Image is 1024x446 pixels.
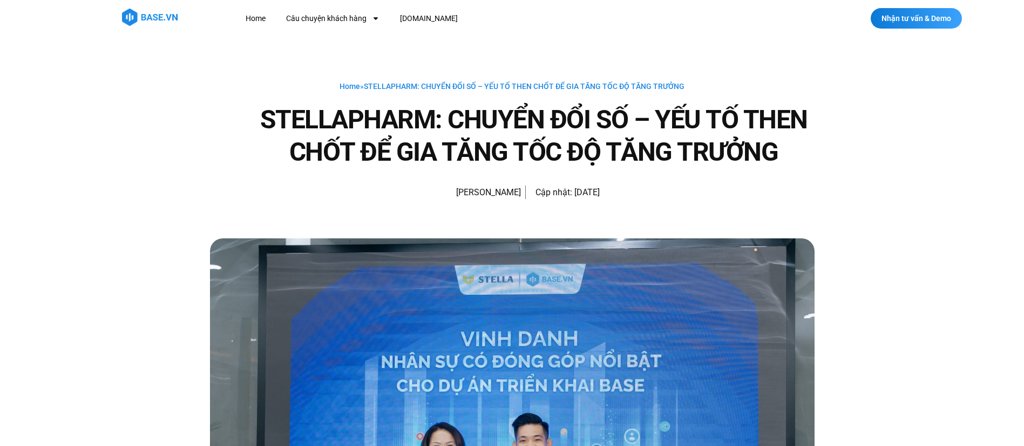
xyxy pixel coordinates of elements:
[340,82,684,91] span: »
[871,8,962,29] a: Nhận tư vấn & Demo
[364,82,684,91] span: STELLAPHARM: CHUYỂN ĐỔI SỐ – YẾU TỐ THEN CHỐT ĐỂ GIA TĂNG TỐC ĐỘ TĂNG TRƯỞNG
[535,187,572,197] span: Cập nhật:
[392,9,466,29] a: [DOMAIN_NAME]
[451,185,521,200] span: [PERSON_NAME]
[425,179,521,206] a: Picture of Đoàn Đức [PERSON_NAME]
[238,9,274,29] a: Home
[278,9,388,29] a: Câu chuyện khách hàng
[253,104,815,168] h1: STELLAPHARM: CHUYỂN ĐỔI SỐ – YẾU TỐ THEN CHỐT ĐỂ GIA TĂNG TỐC ĐỘ TĂNG TRƯỞNG
[881,15,951,22] span: Nhận tư vấn & Demo
[340,82,360,91] a: Home
[238,9,656,29] nav: Menu
[574,187,600,197] time: [DATE]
